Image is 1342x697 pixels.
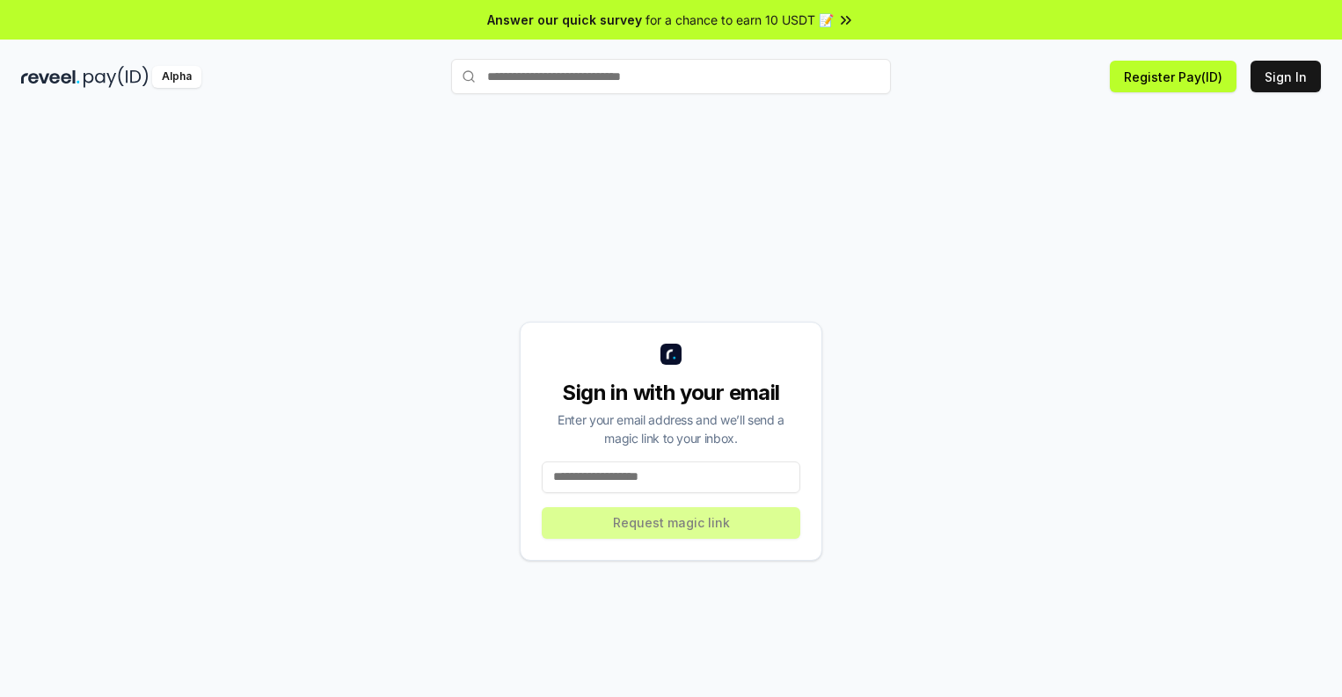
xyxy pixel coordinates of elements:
div: Alpha [152,66,201,88]
div: Enter your email address and we’ll send a magic link to your inbox. [542,410,800,447]
span: Answer our quick survey [487,11,642,29]
button: Sign In [1251,61,1321,92]
img: pay_id [84,66,149,88]
img: logo_small [660,344,682,365]
button: Register Pay(ID) [1110,61,1236,92]
div: Sign in with your email [542,379,800,407]
span: for a chance to earn 10 USDT 📝 [645,11,834,29]
img: reveel_dark [21,66,80,88]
